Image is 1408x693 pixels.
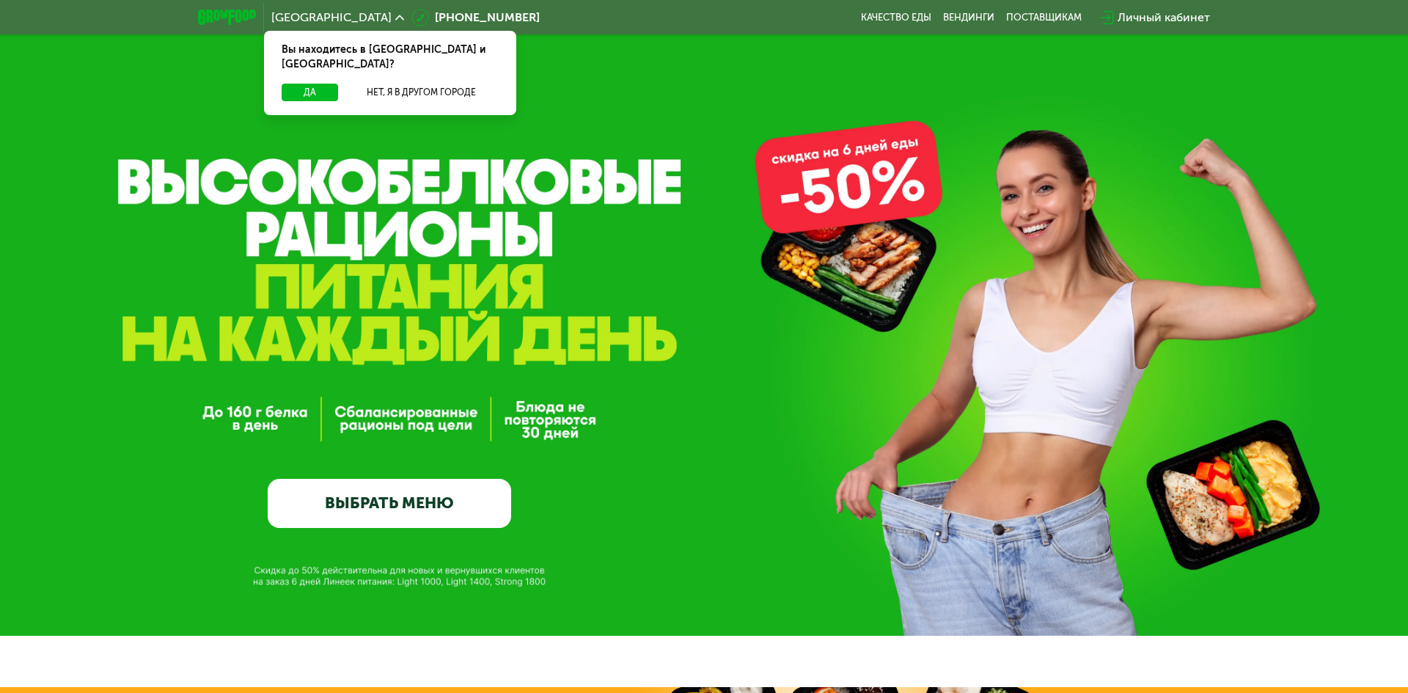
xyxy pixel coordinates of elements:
div: поставщикам [1006,12,1082,23]
div: Личный кабинет [1118,9,1210,26]
button: Нет, я в другом городе [344,84,499,101]
a: Вендинги [943,12,994,23]
button: Да [282,84,338,101]
a: [PHONE_NUMBER] [411,9,540,26]
span: [GEOGRAPHIC_DATA] [271,12,392,23]
a: ВЫБРАТЬ МЕНЮ [268,479,511,528]
div: Вы находитесь в [GEOGRAPHIC_DATA] и [GEOGRAPHIC_DATA]? [264,31,516,84]
a: Качество еды [861,12,931,23]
